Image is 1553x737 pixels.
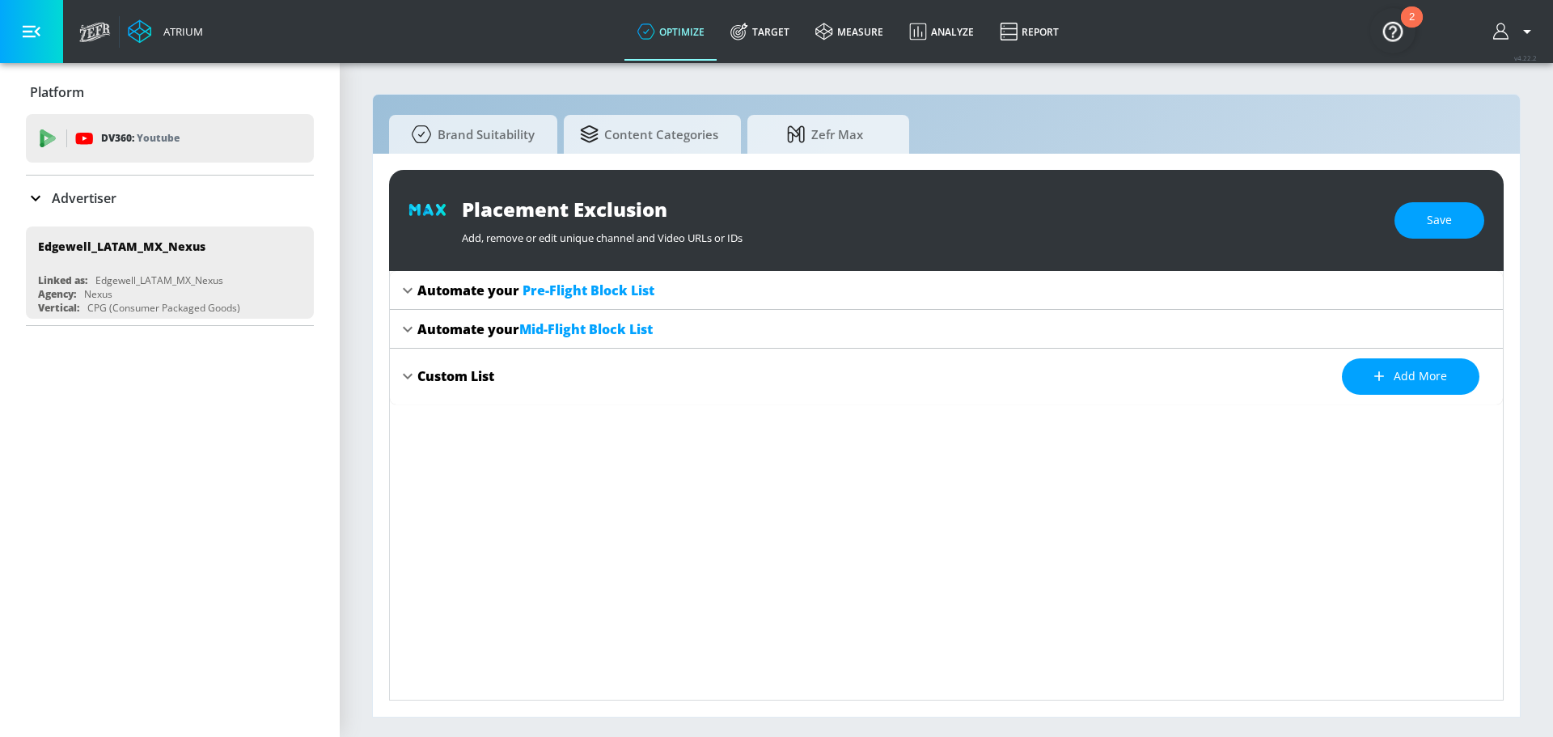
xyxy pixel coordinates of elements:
[128,19,203,44] a: Atrium
[417,320,653,338] div: Automate your
[52,189,116,207] p: Advertiser
[157,24,203,39] div: Atrium
[1342,358,1479,395] button: Add more
[1370,8,1415,53] button: Open Resource Center, 2 new notifications
[95,273,223,287] div: Edgewell_LATAM_MX_Nexus
[26,176,314,221] div: Advertiser
[462,222,1378,245] div: Add, remove or edit unique channel and Video URLs or IDs
[1514,53,1537,62] span: v 4.22.2
[417,367,494,385] div: Custom List
[87,301,240,315] div: CPG (Consumer Packaged Goods)
[417,282,654,299] div: Automate your
[896,2,987,61] a: Analyze
[802,2,896,61] a: measure
[764,115,887,154] span: Zefr Max
[523,282,654,299] span: Pre-Flight Block List
[30,83,84,101] p: Platform
[26,114,314,163] div: DV360: Youtube
[1427,210,1452,231] span: Save
[390,349,1503,405] div: Custom ListAdd more
[26,227,314,319] div: Edgewell_LATAM_MX_NexusLinked as:Edgewell_LATAM_MX_NexusAgency:NexusVertical:CPG (Consumer Packag...
[1374,366,1447,387] span: Add more
[84,287,112,301] div: Nexus
[38,287,76,301] div: Agency:
[390,310,1503,349] div: Automate yourMid-Flight Block List
[1394,202,1484,239] button: Save
[38,239,205,254] div: Edgewell_LATAM_MX_Nexus
[519,320,653,338] span: Mid-Flight Block List
[38,273,87,287] div: Linked as:
[462,196,1378,222] div: Placement Exclusion
[624,2,717,61] a: optimize
[405,115,535,154] span: Brand Suitability
[101,129,180,147] p: DV360:
[580,115,718,154] span: Content Categories
[987,2,1072,61] a: Report
[26,70,314,115] div: Platform
[717,2,802,61] a: Target
[1409,17,1415,38] div: 2
[38,301,79,315] div: Vertical:
[390,271,1503,310] div: Automate your Pre-Flight Block List
[137,129,180,146] p: Youtube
